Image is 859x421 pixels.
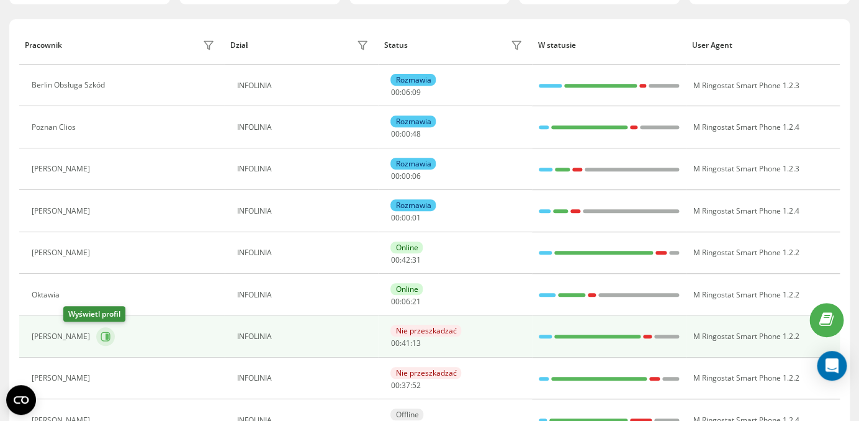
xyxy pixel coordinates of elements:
span: 00 [390,212,399,223]
div: INFOLINIA [237,81,372,90]
div: INFOLINIA [237,374,372,383]
div: : : [390,256,420,265]
div: Poznan Clios [32,123,79,132]
span: M Ringostat Smart Phone 1.2.4 [693,206,799,216]
div: : : [390,172,420,181]
span: M Ringostat Smart Phone 1.2.3 [693,80,799,91]
span: 00 [390,129,399,139]
div: Nie przeszkadzać [390,325,461,337]
div: : : [390,130,420,138]
span: 37 [401,380,410,391]
div: : : [390,88,420,97]
div: INFOLINIA [237,165,372,173]
div: Rozmawia [390,74,436,86]
span: 31 [412,255,420,265]
div: : : [390,381,420,390]
button: Open CMP widget [6,385,36,415]
div: [PERSON_NAME] [32,248,93,257]
div: : : [390,339,420,348]
span: 00 [390,338,399,348]
span: M Ringostat Smart Phone 1.2.2 [693,331,799,342]
span: 06 [401,296,410,307]
span: 00 [390,296,399,307]
span: 00 [401,129,410,139]
div: INFOLINIA [237,248,372,257]
span: 48 [412,129,420,139]
span: 06 [412,171,420,181]
div: [PERSON_NAME] [32,374,93,383]
div: User Agent [692,41,834,50]
div: [PERSON_NAME] [32,165,93,173]
div: Status [384,41,408,50]
div: Wyświetl profil [63,306,125,322]
div: INFOLINIA [237,123,372,132]
div: Online [390,242,423,253]
div: W statusie [538,41,680,50]
div: Pracownik [25,41,62,50]
span: 00 [401,212,410,223]
span: 41 [401,338,410,348]
div: Rozmawia [390,199,436,211]
span: 21 [412,296,420,307]
span: 42 [401,255,410,265]
div: Nie przeszkadzać [390,367,461,379]
div: INFOLINIA [237,291,372,299]
span: 00 [401,171,410,181]
div: Rozmawia [390,158,436,170]
span: M Ringostat Smart Phone 1.2.2 [693,373,799,383]
div: : : [390,214,420,222]
span: 00 [390,380,399,391]
span: M Ringostat Smart Phone 1.2.2 [693,289,799,300]
span: M Ringostat Smart Phone 1.2.3 [693,163,799,174]
div: : : [390,297,420,306]
div: Online [390,283,423,295]
div: [PERSON_NAME] [32,332,93,341]
span: M Ringostat Smart Phone 1.2.4 [693,122,799,132]
span: 01 [412,212,420,223]
span: 52 [412,380,420,391]
div: Dział [230,41,248,50]
span: 00 [390,171,399,181]
div: [PERSON_NAME] [32,207,93,215]
div: Oktawia [32,291,63,299]
div: Berlin Obsługa Szkód [32,81,108,89]
span: 09 [412,87,420,97]
span: 00 [390,87,399,97]
div: INFOLINIA [237,332,372,341]
span: M Ringostat Smart Phone 1.2.2 [693,247,799,258]
div: INFOLINIA [237,207,372,215]
div: Open Intercom Messenger [817,351,847,381]
span: 13 [412,338,420,348]
div: Offline [390,409,423,420]
div: Rozmawia [390,115,436,127]
span: 00 [390,255,399,265]
span: 06 [401,87,410,97]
